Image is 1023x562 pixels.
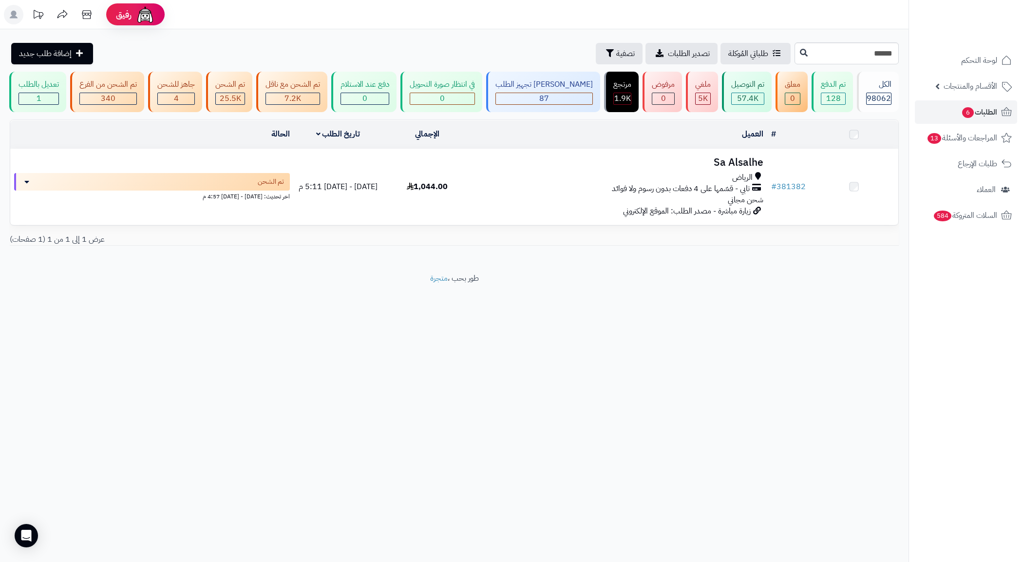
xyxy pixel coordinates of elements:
div: [PERSON_NAME] تجهيز الطلب [495,79,593,90]
a: [PERSON_NAME] تجهيز الطلب 87 [484,72,602,112]
span: زيارة مباشرة - مصدر الطلب: الموقع الإلكتروني [623,205,751,217]
span: 0 [362,93,367,104]
span: 584 [934,211,951,221]
div: تم الدفع [821,79,846,90]
div: 25544 [216,93,245,104]
span: الطلبات [961,105,997,119]
div: معلق [785,79,800,90]
span: 13 [928,133,941,144]
span: رفيق [116,9,132,20]
span: 57.4K [737,93,758,104]
div: تم الشحن مع ناقل [265,79,320,90]
a: تعديل بالطلب 1 [7,72,68,112]
div: ملغي [695,79,711,90]
img: logo-2.png [957,26,1014,46]
span: 7.2K [284,93,301,104]
span: 0 [440,93,445,104]
span: إضافة طلب جديد [19,48,72,59]
span: 0 [790,93,795,104]
a: العملاء [915,178,1017,201]
a: طلبات الإرجاع [915,152,1017,175]
a: تصدير الطلبات [645,43,718,64]
a: # [771,128,776,140]
div: 340 [80,93,136,104]
div: 0 [410,93,474,104]
div: 1 [19,93,58,104]
span: تصفية [616,48,635,59]
div: 128 [821,93,845,104]
div: 0 [785,93,800,104]
button: تصفية [596,43,643,64]
a: دفع عند الاستلام 0 [329,72,398,112]
div: 57350 [732,93,764,104]
span: طلبات الإرجاع [958,157,997,171]
a: تم الدفع 128 [810,72,855,112]
a: #381382 [771,181,806,193]
span: المراجعات والأسئلة [927,131,997,145]
div: اخر تحديث: [DATE] - [DATE] 4:57 م [14,191,290,201]
div: Open Intercom Messenger [15,524,38,547]
a: لوحة التحكم [915,49,1017,72]
span: الرياض [732,172,753,183]
div: جاهز للشحن [157,79,195,90]
span: 1.9K [614,93,631,104]
span: 6 [962,107,974,118]
div: تعديل بالطلب [19,79,59,90]
a: المراجعات والأسئلة13 [915,126,1017,150]
span: 25.5K [220,93,241,104]
div: دفع عند الاستلام [341,79,389,90]
div: عرض 1 إلى 1 من 1 (1 صفحات) [2,234,455,245]
h3: Sa Alsalhe [475,157,763,168]
div: في انتظار صورة التحويل [410,79,475,90]
span: 4 [174,93,179,104]
a: الكل98062 [855,72,901,112]
span: # [771,181,777,193]
div: تم الشحن [215,79,245,90]
span: 1 [37,93,41,104]
a: الحالة [271,128,290,140]
span: تم الشحن [258,177,284,187]
a: تاريخ الطلب [316,128,360,140]
span: 5K [698,93,708,104]
a: جاهز للشحن 4 [146,72,204,112]
a: معلق 0 [774,72,810,112]
a: في انتظار صورة التحويل 0 [398,72,484,112]
div: الكل [866,79,891,90]
div: مرتجع [613,79,631,90]
span: [DATE] - [DATE] 5:11 م [299,181,378,193]
span: تابي - قسّمها على 4 دفعات بدون رسوم ولا فوائد [612,183,750,194]
a: متجرة [430,272,448,284]
a: الإجمالي [415,128,439,140]
div: تم الشحن من الفرع [79,79,137,90]
a: العميل [742,128,763,140]
span: السلات المتروكة [933,209,997,222]
a: مرفوض 0 [641,72,684,112]
a: تم التوصيل 57.4K [720,72,774,112]
span: 340 [101,93,115,104]
a: تم الشحن من الفرع 340 [68,72,146,112]
span: العملاء [977,183,996,196]
span: الأقسام والمنتجات [944,79,997,93]
div: 1869 [614,93,631,104]
span: شحن مجاني [728,194,763,206]
div: 0 [341,93,389,104]
div: تم التوصيل [731,79,764,90]
div: مرفوض [652,79,675,90]
a: تحديثات المنصة [26,5,50,27]
a: مرتجع 1.9K [602,72,641,112]
a: تم الشحن مع ناقل 7.2K [254,72,329,112]
span: 128 [826,93,841,104]
a: تم الشحن 25.5K [204,72,254,112]
div: 87 [496,93,592,104]
span: 0 [661,93,666,104]
a: إضافة طلب جديد [11,43,93,64]
div: 4 [158,93,194,104]
span: طلباتي المُوكلة [728,48,768,59]
span: 1,044.00 [407,181,448,193]
span: 87 [539,93,549,104]
div: 0 [652,93,674,104]
img: ai-face.png [135,5,155,24]
span: تصدير الطلبات [668,48,710,59]
span: 98062 [867,93,891,104]
a: ملغي 5K [684,72,720,112]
